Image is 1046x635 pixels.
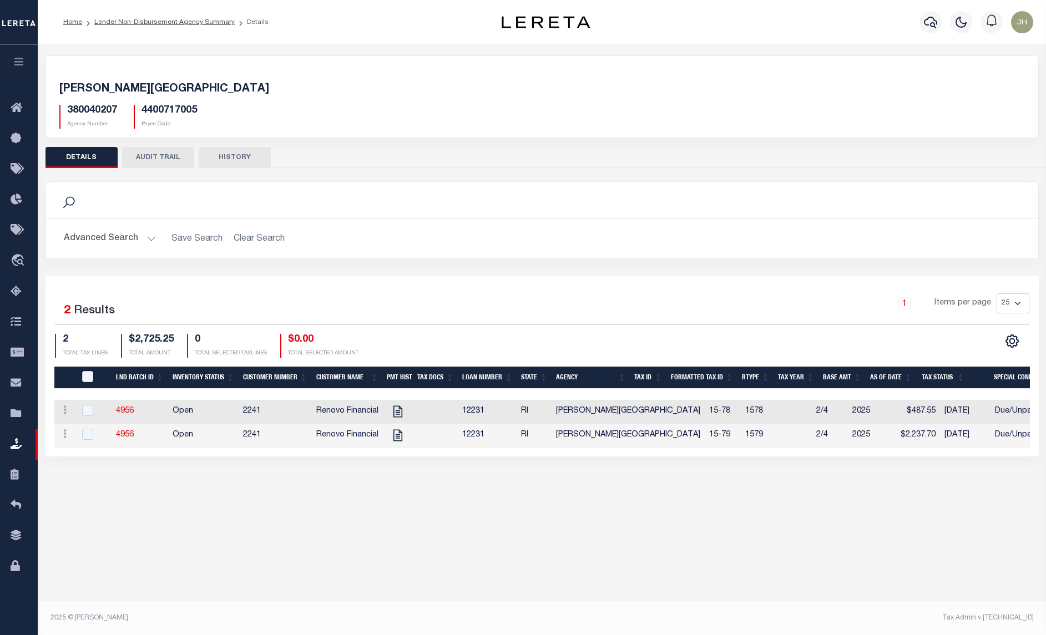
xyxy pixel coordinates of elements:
th: RType: activate to sort column ascending [737,367,774,389]
td: [DATE] [940,424,991,448]
td: 2241 [239,424,312,448]
span: Due/Unpaid [995,407,1038,415]
th: Pmt Hist [382,367,412,389]
td: 12231 [458,400,517,424]
th: Inventory Status: activate to sort column ascending [168,367,239,389]
td: 2241 [239,400,312,424]
th: Base Amt: activate to sort column ascending [818,367,866,389]
div: Tax Admin v.[TECHNICAL_ID] [550,613,1034,623]
div: 2025 © [PERSON_NAME]. [42,613,542,623]
td: 12231 [458,424,517,448]
p: TOTAL SELECTED AMOUNT [288,349,358,358]
th: Customer Number: activate to sort column ascending [239,367,312,389]
h5: 4400717005 [142,105,197,117]
td: Renovo Financial [312,424,383,448]
td: [PERSON_NAME][GEOGRAPHIC_DATA] [552,400,705,424]
a: 4956 [116,431,134,439]
a: 4956 [116,407,134,415]
span: Due/Unpaid [995,431,1038,439]
h4: $0.00 [288,334,358,346]
td: Open [168,424,239,448]
th: Agency: activate to sort column ascending [552,367,630,389]
img: svg+xml;base64,PHN2ZyB4bWxucz0iaHR0cDovL3d3dy53My5vcmcvMjAwMC9zdmciIHBvaW50ZXItZXZlbnRzPSJub25lIi... [1011,11,1033,33]
th: Tax Status: activate to sort column ascending [916,367,969,389]
td: $2,237.70 [893,424,940,448]
p: TOTAL AMOUNT [129,349,174,358]
button: HISTORY [199,147,271,168]
button: DETAILS [46,147,118,168]
span: Items per page [934,297,991,309]
img: logo-dark.svg [502,16,590,28]
label: Results [74,302,115,320]
td: 2025 [848,400,893,424]
td: [DATE] [940,400,991,424]
button: AUDIT TRAIL [122,147,194,168]
td: RI [517,424,552,448]
td: 2/4 [812,424,848,448]
p: TOTAL SELECTED TAXLINES [195,349,267,358]
th: Loan Number: activate to sort column ascending [458,367,517,389]
a: Home [63,19,82,26]
p: Agency Number [67,120,117,129]
th: Tax Docs: activate to sort column ascending [412,367,458,389]
td: 15-79 [705,424,741,448]
td: 2/4 [812,400,848,424]
i: travel_explore [11,254,28,268]
td: 1578 [741,400,812,424]
th: &nbsp;&nbsp;&nbsp;&nbsp;&nbsp;&nbsp;&nbsp;&nbsp;&nbsp;&nbsp; [54,367,75,389]
td: 1579 [741,424,812,448]
th: Formatted Tax Id: activate to sort column ascending [666,367,737,389]
th: Tax Id: activate to sort column ascending [630,367,666,389]
h4: $2,725.25 [129,334,174,346]
p: TOTAL TAX LINES [63,349,108,358]
span: 2 [64,305,70,317]
td: [PERSON_NAME][GEOGRAPHIC_DATA] [552,424,705,448]
td: RI [517,400,552,424]
h4: 2 [63,334,108,346]
td: Open [168,400,239,424]
h4: 0 [195,334,267,346]
th: As Of Date: activate to sort column ascending [866,367,916,389]
span: [PERSON_NAME][GEOGRAPHIC_DATA] [59,84,269,95]
th: Tax Year: activate to sort column ascending [774,367,818,389]
a: Lender Non-Disbursement Agency Summary [94,19,235,26]
th: LND Batch ID: activate to sort column ascending [112,367,168,389]
td: 2025 [848,424,893,448]
th: Customer Name: activate to sort column ascending [312,367,383,389]
li: Details [235,17,269,27]
td: $487.55 [893,400,940,424]
td: Renovo Financial [312,400,383,424]
th: QID [75,367,112,389]
button: Advanced Search [64,228,156,250]
th: State: activate to sort column ascending [517,367,552,389]
p: Payee Code [142,120,197,129]
h5: 380040207 [67,105,117,117]
a: 1 [898,297,911,309]
td: 15-78 [705,400,741,424]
